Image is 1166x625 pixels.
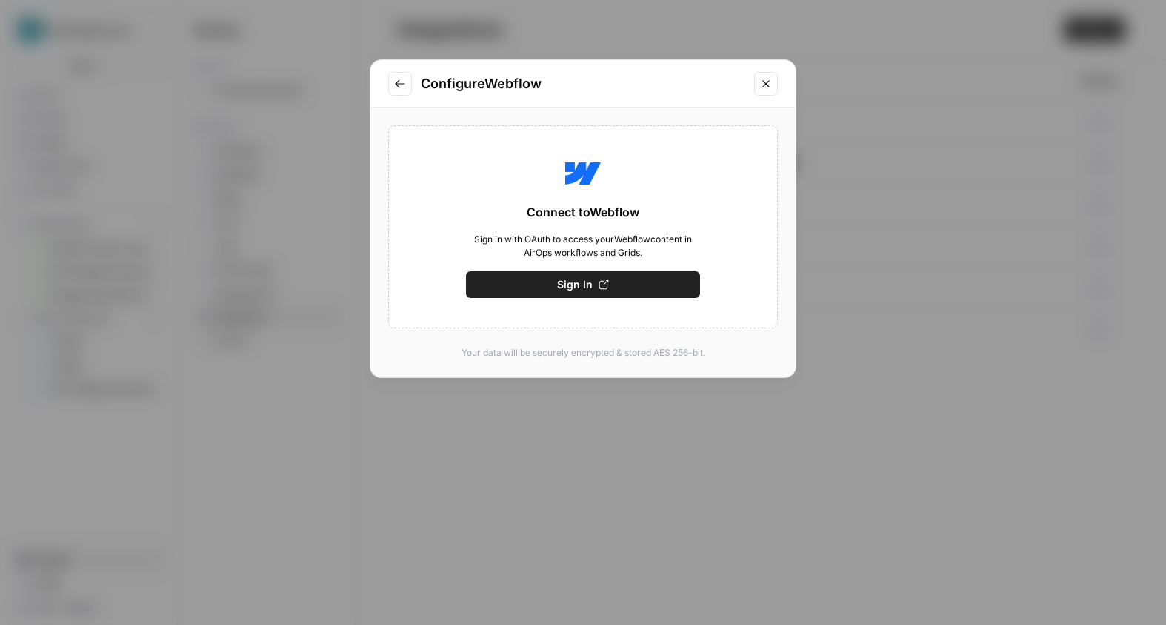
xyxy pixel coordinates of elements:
span: Sign In [557,277,593,292]
button: Close modal [754,72,778,96]
h2: Configure Webflow [421,73,745,94]
span: Sign in with OAuth to access your Webflow content in AirOps workflows and Grids. [466,233,700,259]
button: Sign In [466,271,700,298]
p: Your data will be securely encrypted & stored AES 256-bit. [388,346,778,360]
button: Go to previous step [388,72,412,96]
img: Webflow [565,156,601,191]
span: Connect to Webflow [527,203,639,221]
